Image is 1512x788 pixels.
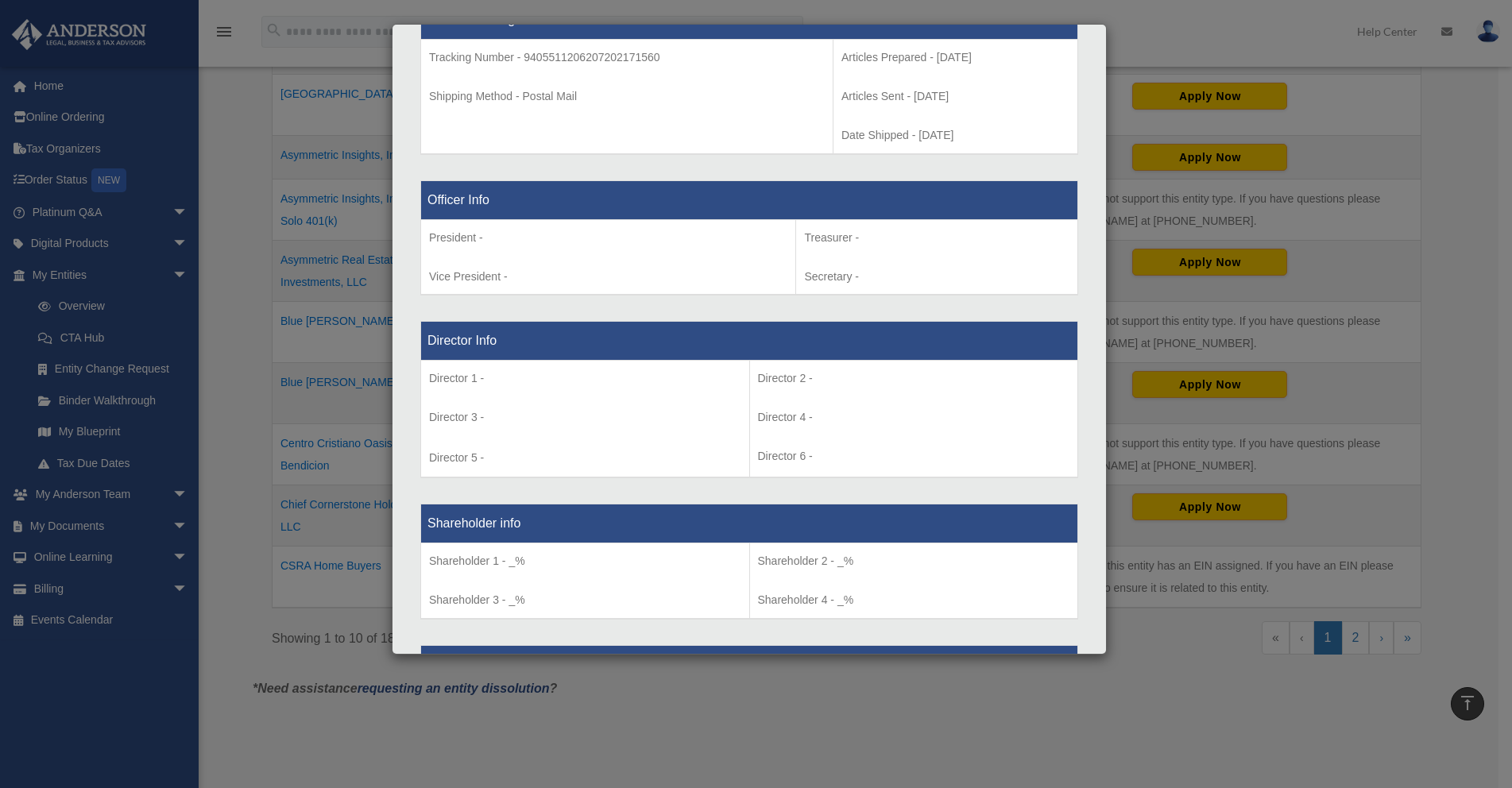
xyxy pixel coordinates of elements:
[841,87,1069,106] p: Articles Sent - [DATE]
[429,228,787,248] p: President -
[758,590,1070,610] p: Shareholder 4 - _%
[429,369,741,388] p: Director 1 -
[841,48,1069,68] p: Articles Prepared - [DATE]
[429,48,825,68] p: Tracking Number - 9405511206207202171560
[804,267,1069,287] p: Secretary -
[429,408,741,427] p: Director 3 -
[758,551,1070,571] p: Shareholder 2 - _%
[421,180,1078,219] th: Officer Info
[421,322,1078,361] th: Director Info
[841,126,1069,145] p: Date Shipped - [DATE]
[421,645,1078,684] th: Individual Managers
[429,590,741,610] p: Shareholder 3 - _%
[429,267,787,287] p: Vice President -
[429,551,741,571] p: Shareholder 1 - _%
[758,369,1070,388] p: Director 2 -
[429,87,825,106] p: Shipping Method - Postal Mail
[758,408,1070,427] p: Director 4 -
[758,446,1070,466] p: Director 6 -
[421,504,1078,543] th: Shareholder info
[421,361,750,478] td: Director 5 -
[804,228,1069,248] p: Treasurer -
